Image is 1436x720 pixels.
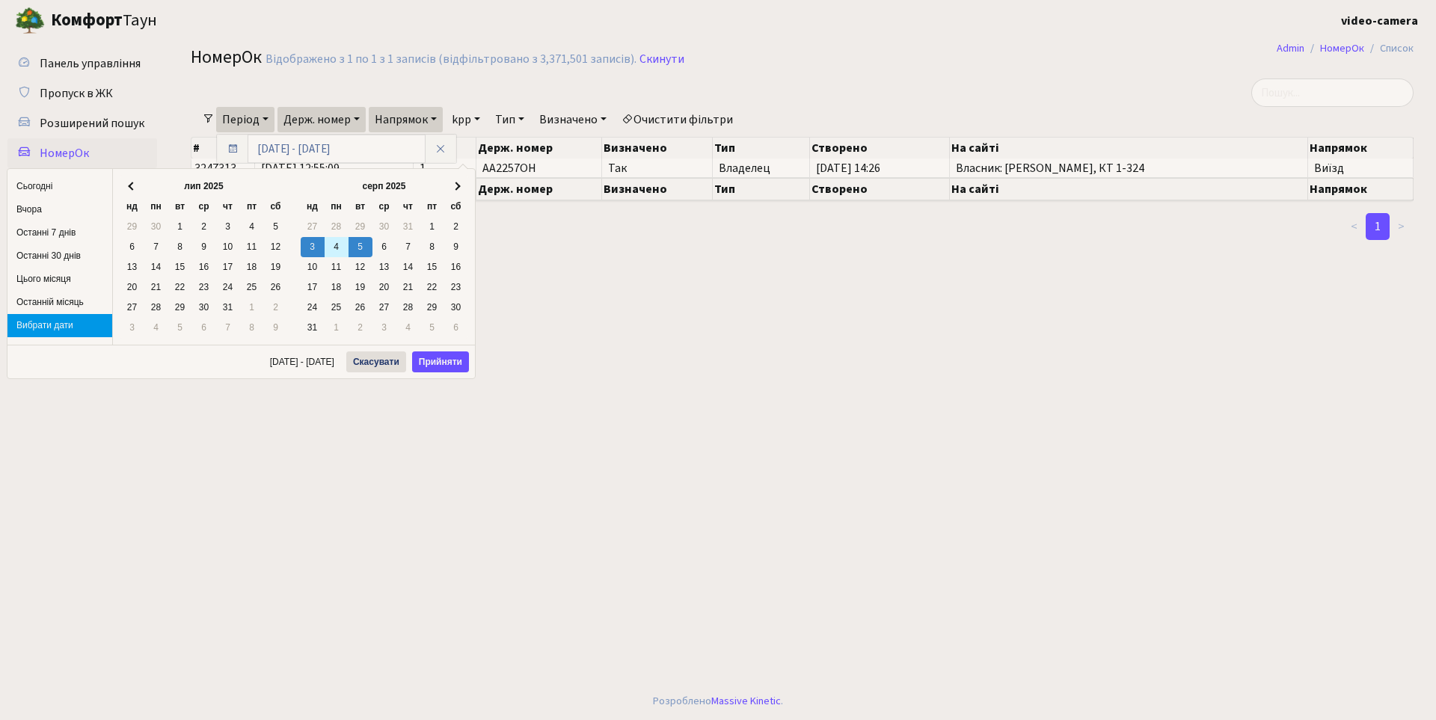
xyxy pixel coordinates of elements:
[120,257,144,277] td: 13
[639,52,684,67] a: Скинути
[144,197,168,217] th: пн
[396,298,420,318] td: 28
[120,197,144,217] th: нд
[412,351,469,372] button: Прийняти
[277,107,366,132] a: Держ. номер
[7,314,112,337] li: Вибрати дати
[653,693,783,710] div: Розроблено .
[711,693,781,709] a: Massive Kinetic
[349,237,372,257] td: 5
[325,197,349,217] th: пн
[950,178,1308,200] th: На сайті
[325,318,349,338] td: 1
[191,138,255,159] th: #
[349,217,372,237] td: 29
[482,160,536,176] span: AA2257OH
[144,318,168,338] td: 4
[264,237,288,257] td: 12
[420,257,444,277] td: 15
[325,176,444,197] th: серп 2025
[51,8,157,34] span: Таун
[240,298,264,318] td: 1
[264,318,288,338] td: 9
[120,318,144,338] td: 3
[216,318,240,338] td: 7
[349,298,372,318] td: 26
[713,178,810,200] th: Тип
[7,291,112,314] li: Останній місяць
[40,85,113,102] span: Пропуск в ЖК
[444,277,468,298] td: 23
[216,237,240,257] td: 10
[489,107,530,132] a: Тип
[1341,13,1418,29] b: video-camera
[1251,79,1414,107] input: Пошук...
[301,257,325,277] td: 10
[420,318,444,338] td: 5
[476,178,602,200] th: Держ. номер
[144,176,264,197] th: лип 2025
[420,237,444,257] td: 8
[7,198,112,221] li: Вчора
[349,277,372,298] td: 19
[325,217,349,237] td: 28
[192,197,216,217] th: ср
[301,197,325,217] th: нд
[240,277,264,298] td: 25
[444,217,468,237] td: 2
[240,257,264,277] td: 18
[325,237,349,257] td: 4
[325,277,349,298] td: 18
[168,257,192,277] td: 15
[444,257,468,277] td: 16
[396,277,420,298] td: 21
[301,217,325,237] td: 27
[1364,40,1414,57] li: Список
[396,217,420,237] td: 31
[266,52,636,67] div: Відображено з 1 по 1 з 1 записів (відфільтровано з 3,371,501 записів).
[168,237,192,257] td: 8
[1366,213,1390,240] a: 1
[602,138,713,159] th: Визначено
[264,197,288,217] th: сб
[476,138,602,159] th: Держ. номер
[396,318,420,338] td: 4
[420,298,444,318] td: 29
[7,221,112,244] li: Останні 7 днів
[192,217,216,237] td: 2
[444,197,468,217] th: сб
[216,197,240,217] th: чт
[216,257,240,277] td: 17
[446,107,486,132] a: kpp
[346,351,406,372] button: Скасувати
[187,8,224,33] button: Переключити навігацію
[192,277,216,298] td: 23
[192,237,216,257] td: 9
[810,178,950,200] th: Створено
[216,217,240,237] td: 3
[120,217,144,237] td: 29
[240,318,264,338] td: 8
[602,178,713,200] th: Визначено
[616,107,739,132] a: Очистити фільтри
[192,318,216,338] td: 6
[168,217,192,237] td: 1
[349,318,372,338] td: 2
[372,318,396,338] td: 3
[301,277,325,298] td: 17
[301,318,325,338] td: 31
[420,197,444,217] th: пт
[533,107,613,132] a: Визначено
[7,79,157,108] a: Пропуск в ЖК
[216,107,274,132] a: Період
[420,217,444,237] td: 1
[325,298,349,318] td: 25
[7,108,157,138] a: Розширений пошук
[168,277,192,298] td: 22
[120,298,144,318] td: 27
[372,277,396,298] td: 20
[168,298,192,318] td: 29
[396,237,420,257] td: 7
[7,49,157,79] a: Панель управління
[1341,12,1418,30] a: video-camera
